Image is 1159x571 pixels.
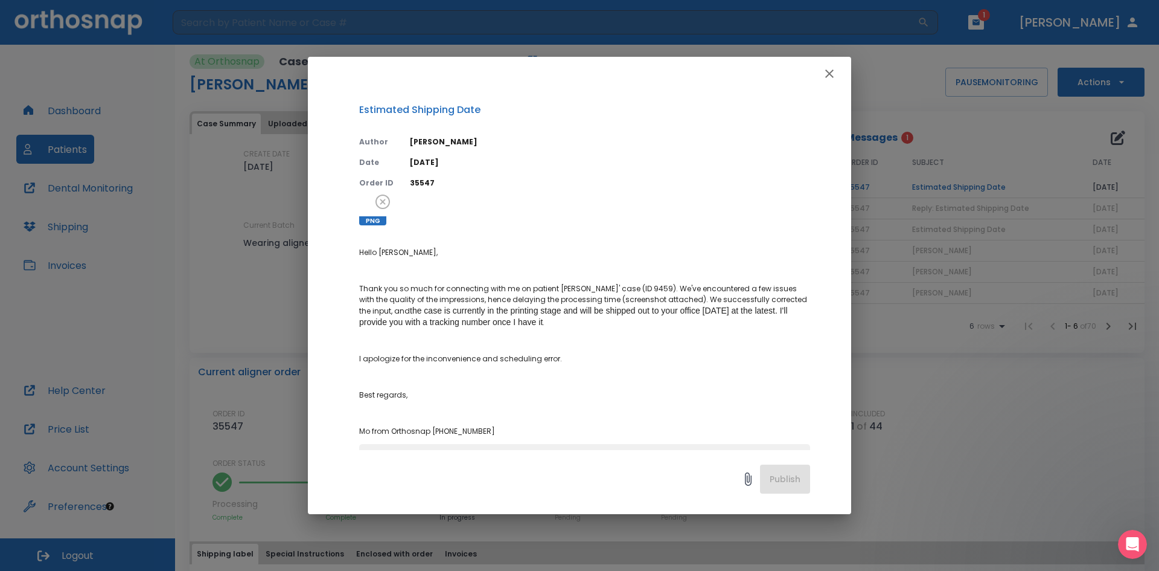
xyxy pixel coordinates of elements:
[359,157,395,168] p: Date
[359,283,810,328] p: Thank you so much for connecting with me on patient [PERSON_NAME]' case (ID 9459). We've encounte...
[359,353,810,364] p: I apologize for the inconvenience and scheduling error.
[410,178,810,189] p: 35547
[359,306,790,327] span: the case is currently in the printing stage and will be shipped out to your office [DATE] at the ...
[410,137,810,147] p: [PERSON_NAME]
[1118,530,1147,559] iframe: Intercom live chat
[359,103,810,117] p: Estimated Shipping Date
[359,247,810,258] p: Hello [PERSON_NAME],
[359,178,395,189] p: Order ID
[410,157,810,168] p: [DATE]
[359,390,810,401] p: Best regards,
[359,216,386,225] span: PNG
[359,137,395,147] p: Author
[359,426,810,437] p: Mo from Orthosnap [PHONE_NUMBER]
